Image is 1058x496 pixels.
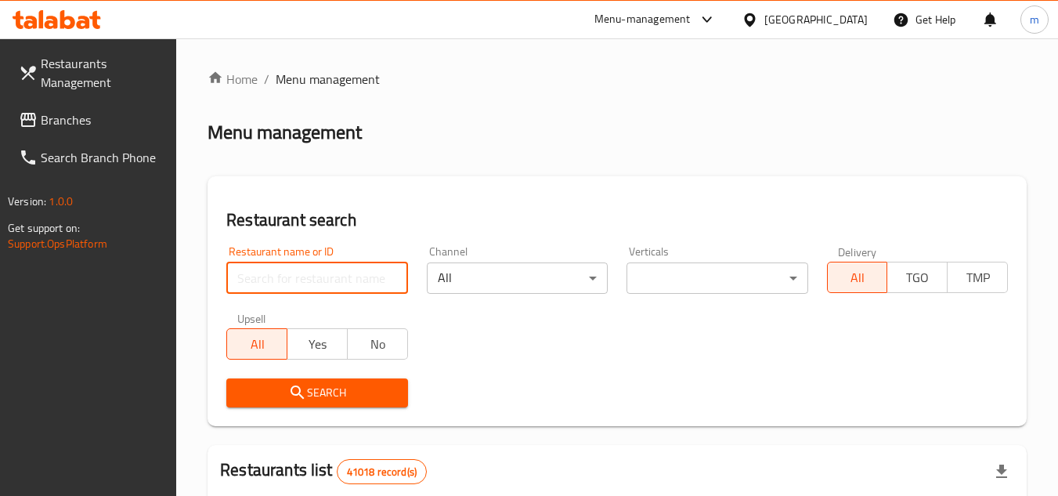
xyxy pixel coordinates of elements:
[764,11,868,28] div: [GEOGRAPHIC_DATA]
[838,246,877,257] label: Delivery
[49,191,73,212] span: 1.0.0
[954,266,1002,289] span: TMP
[594,10,691,29] div: Menu-management
[226,328,287,360] button: All
[6,139,177,176] a: Search Branch Phone
[41,148,164,167] span: Search Branch Phone
[886,262,948,293] button: TGO
[6,101,177,139] a: Branches
[208,70,258,89] a: Home
[41,54,164,92] span: Restaurants Management
[834,266,882,289] span: All
[41,110,164,129] span: Branches
[264,70,269,89] li: /
[1030,11,1039,28] span: m
[8,234,107,254] a: Support.OpsPlatform
[226,378,407,407] button: Search
[983,453,1020,491] div: Export file
[894,266,941,289] span: TGO
[337,459,427,484] div: Total records count
[276,70,380,89] span: Menu management
[347,328,408,360] button: No
[947,262,1008,293] button: TMP
[8,218,80,238] span: Get support on:
[827,262,888,293] button: All
[354,333,402,356] span: No
[287,328,348,360] button: Yes
[208,120,362,145] h2: Menu management
[239,383,395,403] span: Search
[220,458,427,484] h2: Restaurants list
[8,191,46,212] span: Version:
[427,262,608,294] div: All
[626,262,807,294] div: ​
[208,70,1027,89] nav: breadcrumb
[294,333,341,356] span: Yes
[226,262,407,294] input: Search for restaurant name or ID..
[6,45,177,101] a: Restaurants Management
[338,465,426,480] span: 41018 record(s)
[226,208,1008,232] h2: Restaurant search
[237,313,266,324] label: Upsell
[233,333,281,356] span: All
